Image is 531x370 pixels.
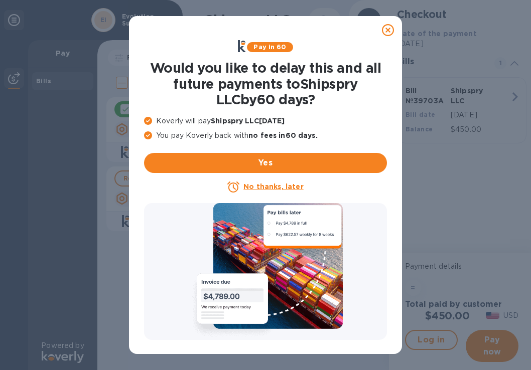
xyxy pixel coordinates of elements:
[211,117,285,125] b: Shipspry LLC [DATE]
[144,153,387,173] button: Yes
[253,43,286,51] b: Pay in 60
[144,116,387,126] p: Koverly will pay
[144,60,387,108] h1: Would you like to delay this and all future payments to Shipspry LLC by 60 days ?
[243,182,303,191] u: No thanks, later
[152,157,379,169] span: Yes
[248,131,317,139] b: no fees in 60 days .
[144,130,387,141] p: You pay Koverly back with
